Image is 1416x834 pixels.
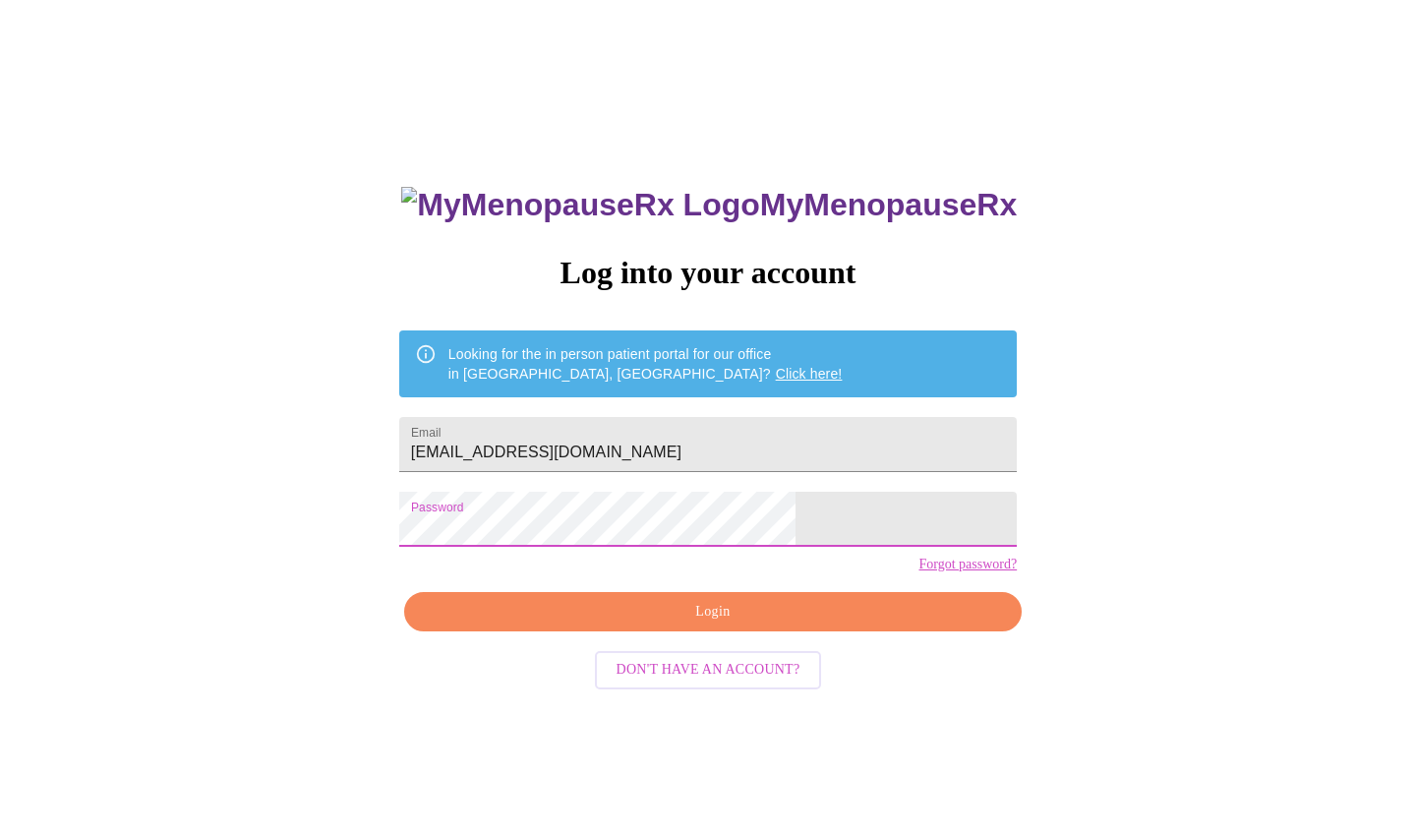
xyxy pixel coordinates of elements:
button: Don't have an account? [595,651,822,689]
button: Login [404,592,1022,632]
img: MyMenopauseRx Logo [401,187,759,223]
a: Click here! [776,366,843,382]
h3: MyMenopauseRx [401,187,1017,223]
a: Don't have an account? [590,660,827,677]
span: Login [427,600,999,625]
div: Looking for the in person patient portal for our office in [GEOGRAPHIC_DATA], [GEOGRAPHIC_DATA]? [448,336,843,391]
a: Forgot password? [918,557,1017,572]
span: Don't have an account? [617,658,800,683]
h3: Log into your account [399,255,1017,291]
